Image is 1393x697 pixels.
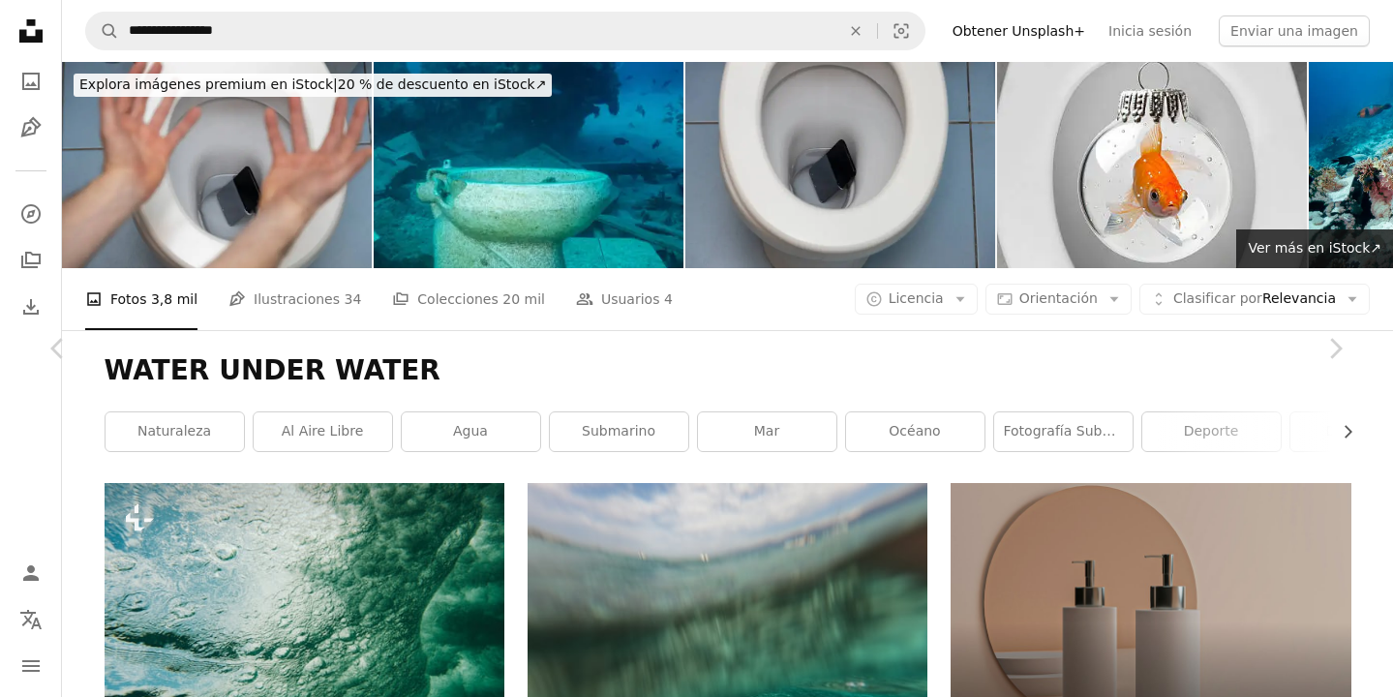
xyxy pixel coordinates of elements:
button: Orientación [985,284,1132,315]
span: Licencia [889,290,944,306]
a: Una vista de cerca del agua con burbujas [105,607,504,624]
a: un cuerpo de agua con un puente sobre él [528,624,927,642]
a: al aire libre [254,412,392,451]
span: Clasificar por [1173,290,1262,306]
a: Agua [402,412,540,451]
a: Fotos [12,62,50,101]
a: Obtener Unsplash+ [941,15,1097,46]
img: Taza de inodoro cerca de un naufragio en el Mar Rojo [374,62,683,268]
h1: WATER UNDER WATER [105,353,1351,388]
a: deporte [1142,412,1281,451]
button: Menú [12,647,50,685]
button: Licencia [855,284,978,315]
a: Explora imágenes premium en iStock|20 % de descuento en iStock↗ [62,62,563,108]
a: Siguiente [1277,256,1393,441]
span: 20 mil [502,288,545,310]
button: Clasificar porRelevancia [1139,284,1370,315]
span: Orientación [1019,290,1098,306]
span: Ver más en iStock ↗ [1248,240,1381,256]
a: océano [846,412,984,451]
a: submarino [550,412,688,451]
span: Explora imágenes premium en iStock | [79,76,338,92]
a: Ilustraciones 34 [228,268,361,330]
span: Relevancia [1173,289,1336,309]
button: Buscar en Unsplash [86,13,119,49]
a: mar [698,412,836,451]
a: naturaleza [106,412,244,451]
a: Ver más en iStock↗ [1236,229,1393,268]
a: Fotografía submarina [994,412,1133,451]
span: 20 % de descuento en iStock ↗ [79,76,546,92]
img: Smartphone Fallen into the Toilet Bowl [685,62,995,268]
a: Inicia sesión [1097,15,1203,46]
form: Encuentra imágenes en todo el sitio [85,12,925,50]
a: Explorar [12,195,50,233]
img: Váter con un pez en una Cristmas Baubles [997,62,1307,268]
img: Smartphone Fallen into the Toilet Bowl [62,62,372,268]
span: 34 [344,288,361,310]
button: Borrar [834,13,877,49]
a: Iniciar sesión / Registrarse [12,554,50,592]
span: 4 [664,288,673,310]
button: Enviar una imagen [1219,15,1370,46]
a: Usuarios 4 [576,268,673,330]
a: Colecciones 20 mil [392,268,545,330]
button: Búsqueda visual [878,13,924,49]
a: Colecciones [12,241,50,280]
button: Idioma [12,600,50,639]
a: Ilustraciones [12,108,50,147]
